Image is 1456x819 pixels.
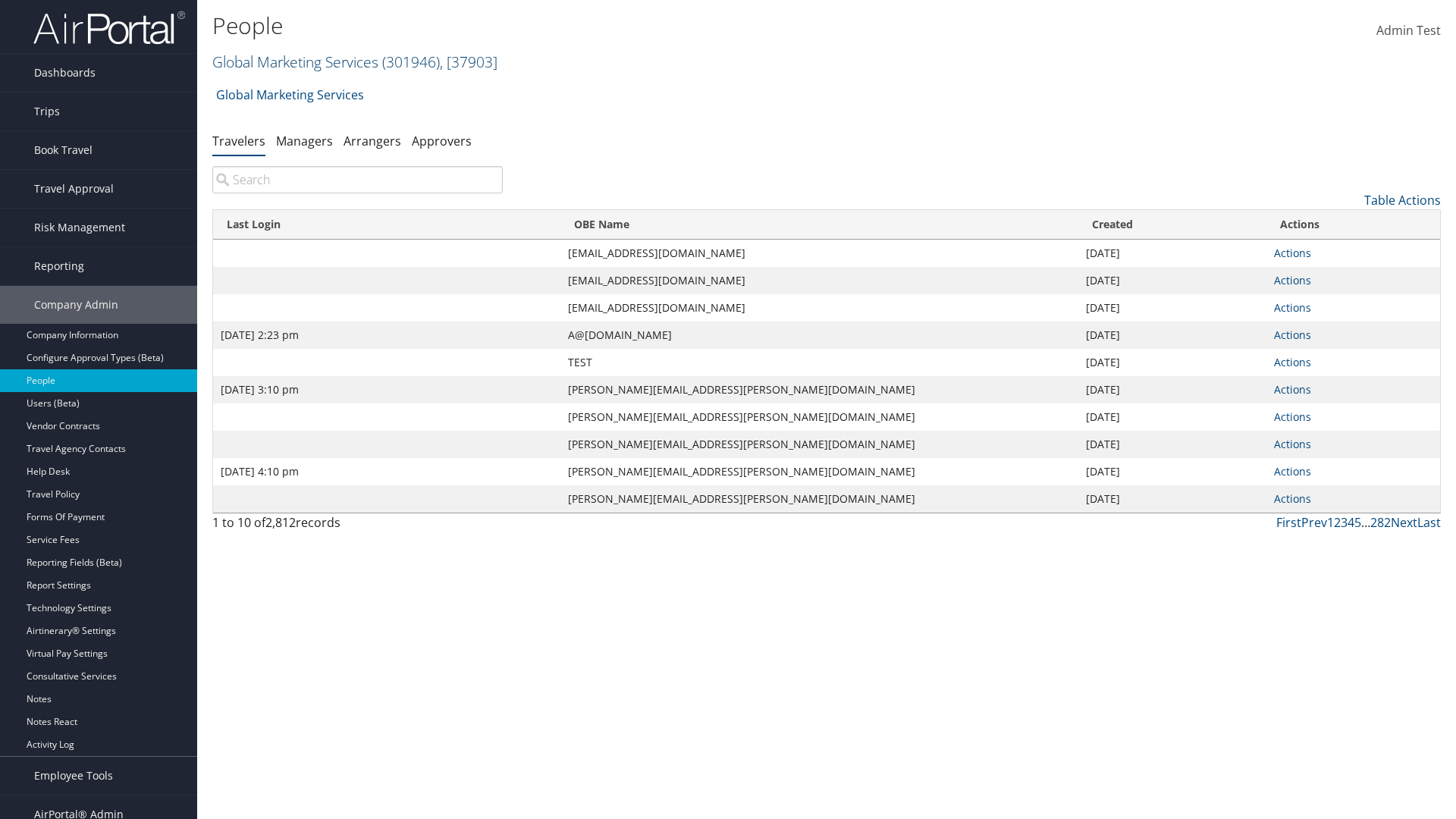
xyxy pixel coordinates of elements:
[1274,382,1311,397] a: Actions
[34,131,93,169] span: Book Travel
[212,10,1031,42] h1: People
[1327,514,1334,531] a: 1
[1364,192,1441,209] a: Table Actions
[344,133,401,149] a: Arrangers
[34,286,118,324] span: Company Admin
[560,376,1079,403] td: [PERSON_NAME][EMAIL_ADDRESS][PERSON_NAME][DOMAIN_NAME]
[212,52,497,72] a: Global Marketing Services
[1376,22,1441,39] span: Admin Test
[560,458,1079,485] td: [PERSON_NAME][EMAIL_ADDRESS][PERSON_NAME][DOMAIN_NAME]
[560,403,1079,431] td: [PERSON_NAME][EMAIL_ADDRESS][PERSON_NAME][DOMAIN_NAME]
[1078,431,1266,458] td: [DATE]
[1078,210,1266,240] th: Created: activate to sort column ascending
[1274,409,1311,424] a: Actions
[1334,514,1341,531] a: 2
[1078,403,1266,431] td: [DATE]
[1274,464,1311,479] a: Actions
[1274,246,1311,260] a: Actions
[1274,437,1311,451] a: Actions
[34,170,114,208] span: Travel Approval
[1376,8,1441,55] a: Admin Test
[1348,514,1354,531] a: 4
[560,431,1079,458] td: [PERSON_NAME][EMAIL_ADDRESS][PERSON_NAME][DOMAIN_NAME]
[213,322,560,349] td: [DATE] 2:23 pm
[1417,514,1441,531] a: Last
[1078,458,1266,485] td: [DATE]
[213,210,560,240] th: Last Login: activate to sort column ascending
[265,514,296,531] span: 2,812
[1078,376,1266,403] td: [DATE]
[1361,514,1370,531] span: …
[1078,267,1266,294] td: [DATE]
[33,10,185,45] img: airportal-logo.png
[34,209,125,246] span: Risk Management
[560,485,1079,513] td: [PERSON_NAME][EMAIL_ADDRESS][PERSON_NAME][DOMAIN_NAME]
[1078,240,1266,267] td: [DATE]
[1078,322,1266,349] td: [DATE]
[440,52,497,72] span: , [ 37903 ]
[1078,349,1266,376] td: [DATE]
[34,757,113,795] span: Employee Tools
[1354,514,1361,531] a: 5
[560,267,1079,294] td: [EMAIL_ADDRESS][DOMAIN_NAME]
[34,247,84,285] span: Reporting
[1266,210,1440,240] th: Actions
[1274,491,1311,506] a: Actions
[1341,514,1348,531] a: 3
[212,166,503,193] input: Search
[560,349,1079,376] td: TEST
[213,376,560,403] td: [DATE] 3:10 pm
[1078,485,1266,513] td: [DATE]
[560,322,1079,349] td: A@[DOMAIN_NAME]
[1276,514,1301,531] a: First
[1078,294,1266,322] td: [DATE]
[213,458,560,485] td: [DATE] 4:10 pm
[560,210,1079,240] th: OBE Name: activate to sort column ascending
[382,52,440,72] span: ( 301946 )
[1274,328,1311,342] a: Actions
[1274,273,1311,287] a: Actions
[1301,514,1327,531] a: Prev
[1391,514,1417,531] a: Next
[276,133,333,149] a: Managers
[412,133,472,149] a: Approvers
[34,93,60,130] span: Trips
[1274,355,1311,369] a: Actions
[1370,514,1391,531] a: 282
[212,133,265,149] a: Travelers
[34,54,96,92] span: Dashboards
[560,240,1079,267] td: [EMAIL_ADDRESS][DOMAIN_NAME]
[1274,300,1311,315] a: Actions
[216,80,364,110] a: Global Marketing Services
[560,294,1079,322] td: [EMAIL_ADDRESS][DOMAIN_NAME]
[212,513,503,539] div: 1 to 10 of records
